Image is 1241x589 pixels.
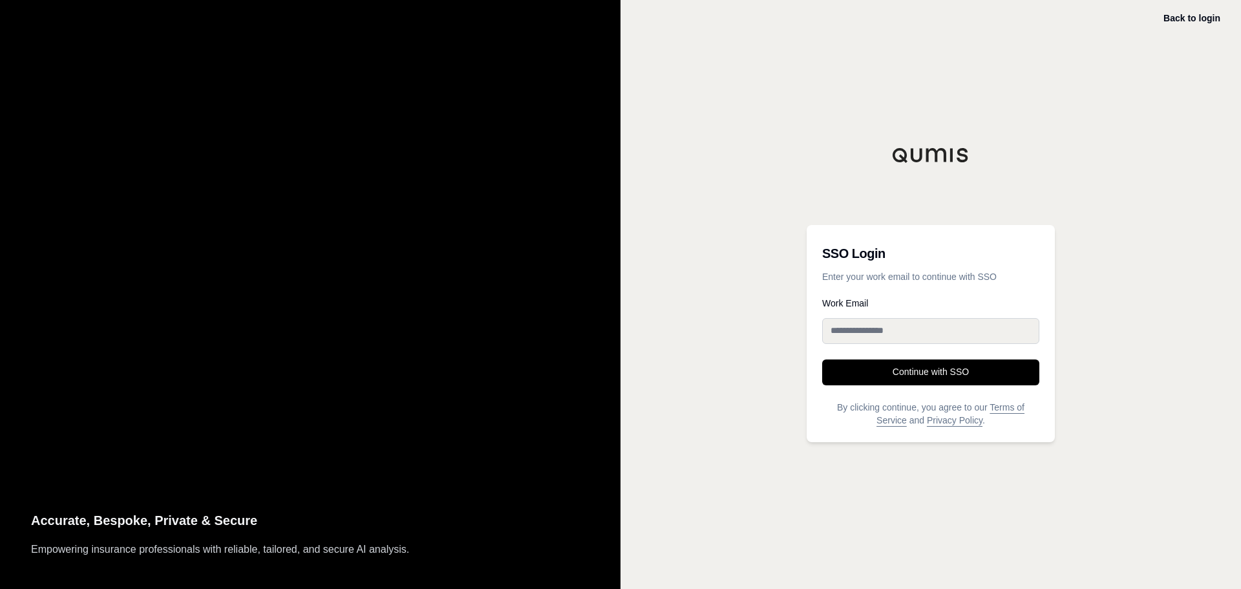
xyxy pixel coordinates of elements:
[892,147,970,163] img: Qumis
[927,415,982,425] a: Privacy Policy
[31,541,589,558] p: Empowering insurance professionals with reliable, tailored, and secure AI analysis.
[876,402,1024,425] a: Terms of Service
[1163,13,1220,23] a: Back to login
[822,401,1039,427] p: By clicking continue, you agree to our and .
[822,299,1039,308] label: Work Email
[31,510,589,531] p: Accurate, Bespoke, Private & Secure
[822,359,1039,385] button: Continue with SSO
[822,241,1039,266] h3: SSO Login
[822,270,1039,283] p: Enter your work email to continue with SSO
